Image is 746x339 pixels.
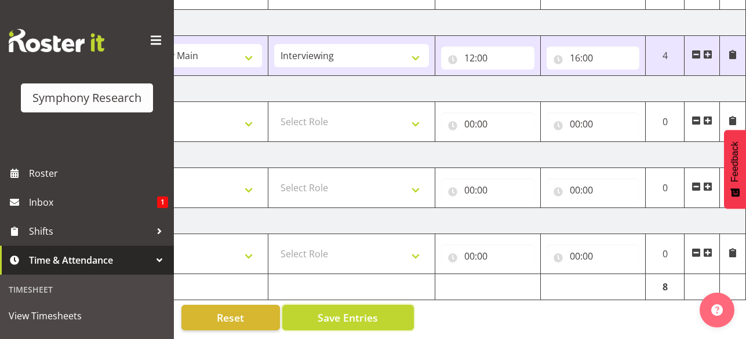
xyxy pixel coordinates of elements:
[32,89,141,107] div: Symphony Research
[9,29,104,52] img: Rosterit website logo
[441,178,534,202] input: Click to select...
[9,307,165,325] span: View Timesheets
[181,305,280,330] button: Reset
[217,310,244,325] span: Reset
[724,130,746,209] button: Feedback - Show survey
[318,310,378,325] span: Save Entries
[3,278,171,301] div: Timesheet
[441,112,534,136] input: Click to select...
[282,305,414,330] button: Save Entries
[730,141,740,182] span: Feedback
[29,251,151,269] span: Time & Attendance
[547,46,640,70] input: Click to select...
[547,245,640,268] input: Click to select...
[29,165,168,182] span: Roster
[547,178,640,202] input: Click to select...
[3,301,171,330] a: View Timesheets
[29,223,151,240] span: Shifts
[646,36,685,76] td: 4
[646,274,685,300] td: 8
[29,194,157,211] span: Inbox
[441,46,534,70] input: Click to select...
[646,168,685,208] td: 0
[157,196,168,208] span: 1
[441,245,534,268] input: Click to select...
[711,304,723,316] img: help-xxl-2.png
[646,102,685,142] td: 0
[547,112,640,136] input: Click to select...
[646,234,685,274] td: 0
